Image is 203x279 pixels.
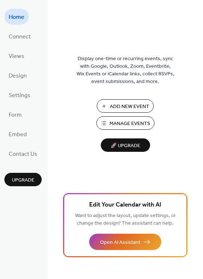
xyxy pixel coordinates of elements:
a: Home [4,9,29,25]
span: Home [9,12,24,23]
a: Design [4,67,31,83]
a: Form [4,107,26,122]
button: 🚀 Upgrade [101,138,150,152]
a: Connect [4,28,35,44]
span: Form [9,109,22,121]
span: Edit Your Calendar with AI [89,200,161,210]
span: Want to adjust the layout, update settings, or change the design? The assistant can help. [75,211,176,228]
span: 🚀 Upgrade [105,141,146,151]
span: Embed [9,129,27,141]
a: Views [4,48,29,64]
a: Contact Us [4,146,42,162]
span: Views [9,51,24,62]
span: Upgrade [12,176,34,184]
a: Settings [4,87,35,103]
span: Open AI Assistant [100,239,140,246]
span: Add New Event [110,103,149,111]
span: Settings [9,90,30,101]
span: Design [9,70,27,82]
button: Add New Event [97,99,154,113]
a: Embed [4,126,31,142]
span: Connect [9,31,31,43]
span: Display one-time or recurring events, sync with Google, Outlook, Zoom, Eventbrite, Wix Events or ... [76,55,174,86]
button: Manage Events [96,116,154,130]
button: Upgrade [4,173,42,186]
button: Open AI Assistant [89,234,161,250]
span: Contact Us [9,149,37,160]
span: Manage Events [109,120,150,128]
